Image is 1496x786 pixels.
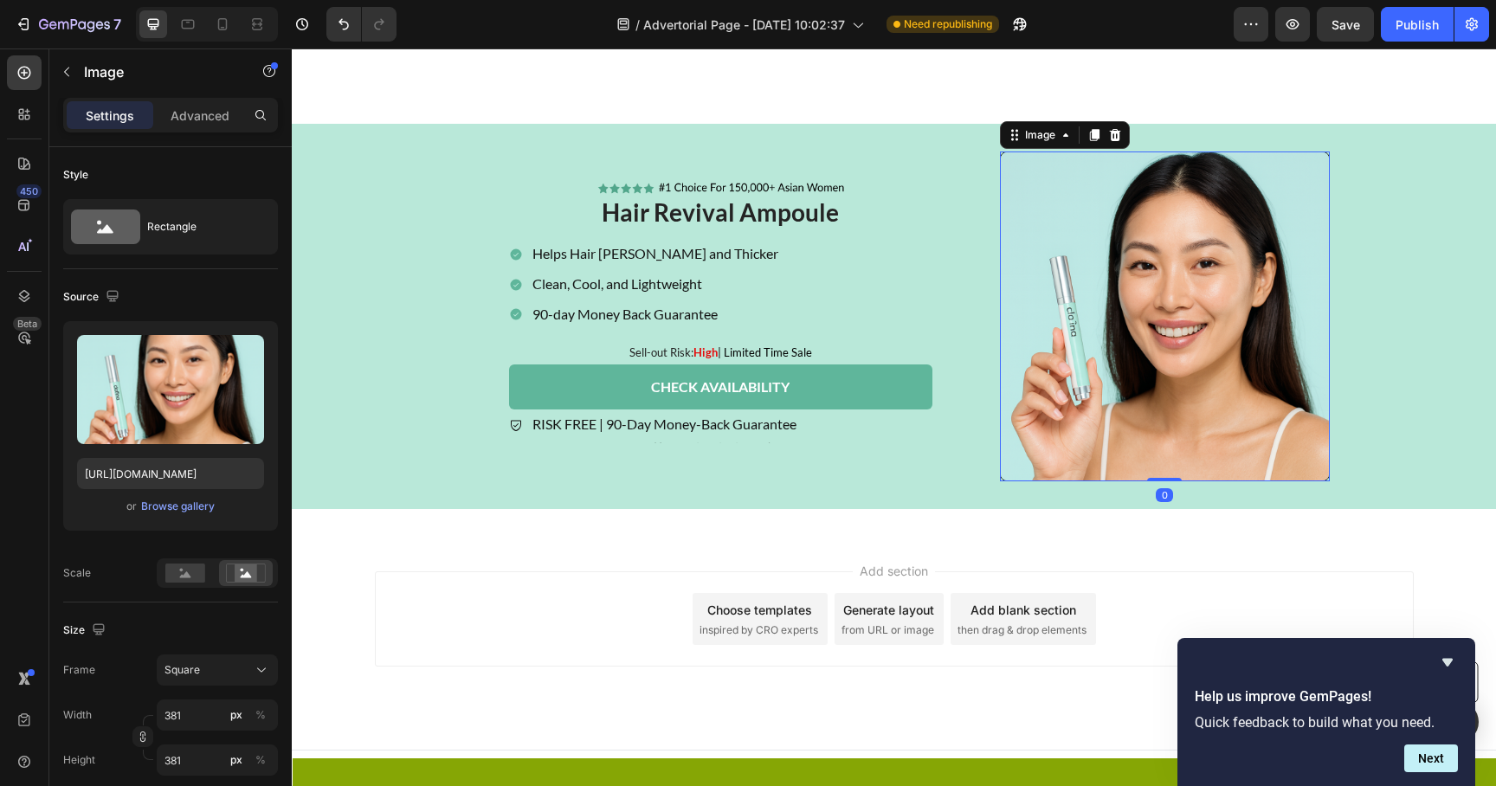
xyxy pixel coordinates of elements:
div: px [230,752,242,768]
h2: Hair Revival Ampoule [217,148,641,181]
input: https://example.com/image.jpg [77,458,264,489]
label: Width [63,707,92,723]
span: or [126,496,137,517]
button: px [250,705,271,725]
div: Help us improve GemPages! [1195,652,1458,772]
button: 7 [7,7,129,42]
div: 0 [864,440,881,454]
h2: Help us improve GemPages! [1195,686,1458,707]
div: Add blank section [679,552,784,570]
div: Source [63,286,123,309]
div: Beta [13,317,42,331]
p: 90-day Money Back Guarantee [241,254,487,279]
p: Quick feedback to build what you need. [1195,714,1458,731]
button: Browse gallery [140,498,216,515]
span: from URL or image [550,574,642,589]
button: Square [157,654,278,686]
div: px [230,707,242,723]
strong: High [402,297,426,311]
div: Style [63,167,88,183]
div: Choose templates [416,552,520,570]
label: Frame [63,662,95,678]
button: % [226,705,247,725]
span: Need republishing [904,16,992,32]
div: Rectangle [147,207,253,247]
div: Scale [63,565,91,581]
p: Sell-out Risk: [219,297,639,312]
p: 7 [113,14,121,35]
button: px [250,750,271,770]
span: Advertorial Page - [DATE] 10:02:37 [643,16,845,34]
img: gempages_566859257853510565-6a83d7e3-8712-44d0-a395-68f94d74caaf.png [708,103,1038,433]
button: Save [1317,7,1374,42]
p: Advanced [171,106,229,125]
div: % [255,752,266,768]
a: CHECK AVAILABILITY [217,316,641,362]
p: Clean, Cool, and Lightweight [241,223,487,248]
div: Image [730,79,767,94]
input: px% [157,699,278,731]
button: Next question [1404,744,1458,772]
img: preview-image [77,335,264,444]
div: Generate layout [551,552,642,570]
p: Image [84,61,231,82]
span: / [635,16,640,34]
p: RISK FREE | 90-Day Money-Back Guarantee [241,364,505,389]
div: Publish [1396,16,1439,34]
div: Browse gallery [141,499,215,514]
button: Publish [1381,7,1454,42]
span: Square [164,662,200,678]
span: inspired by CRO experts [408,574,526,589]
iframe: Design area [292,48,1496,786]
span: Save [1332,17,1360,32]
span: then drag & drop elements [666,574,795,589]
div: Size [63,619,109,642]
span: | Limited Time Sale [426,297,520,311]
p: Settings [86,106,134,125]
p: CHECK AVAILABILITY [359,330,498,348]
button: Hide survey [1437,652,1458,673]
label: Height [63,752,95,768]
input: px% [157,744,278,776]
span: Add section [561,513,643,532]
div: % [255,707,266,723]
p: Helps Hair [PERSON_NAME] and Thicker [241,193,487,218]
img: gempages_566859257853510565-5c4a0396-d5d0-4d4d-94d2-ef5b7ac3daba.png [299,131,558,146]
div: 450 [16,184,42,198]
div: Undo/Redo [326,7,397,42]
button: % [226,750,247,770]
